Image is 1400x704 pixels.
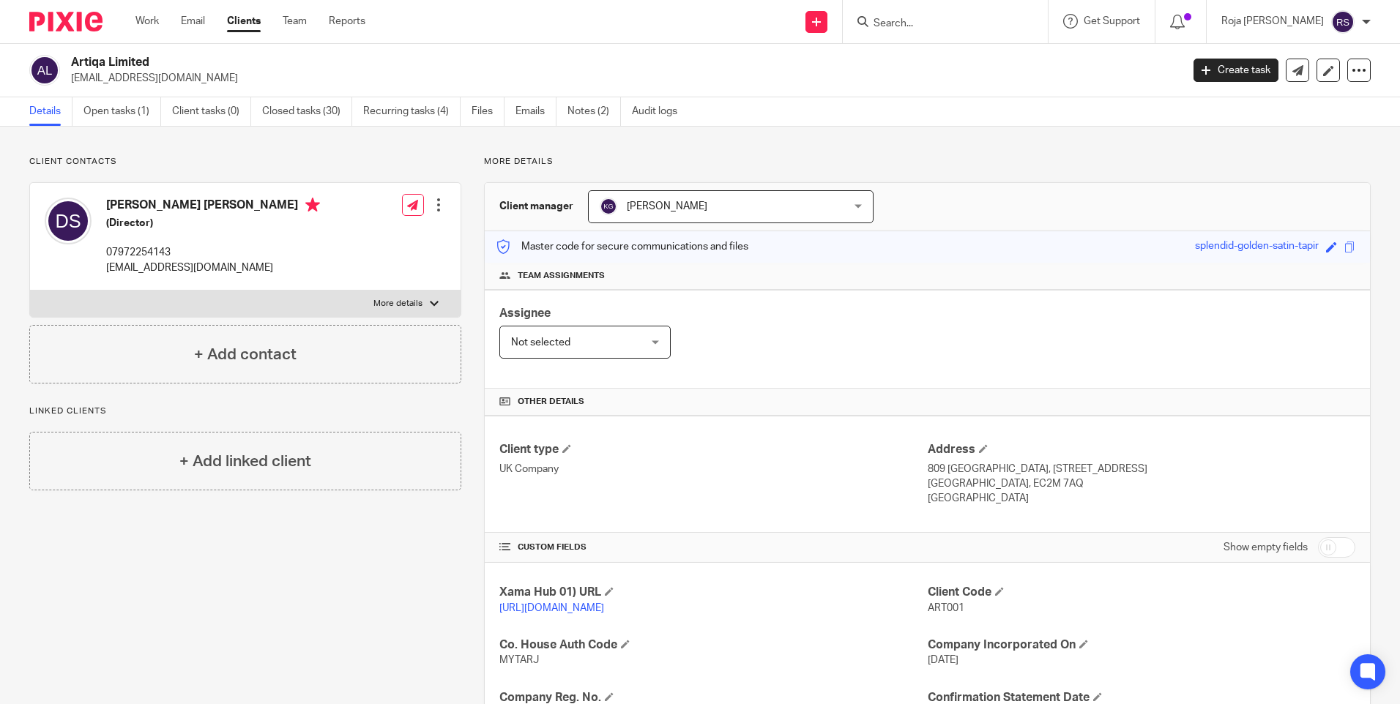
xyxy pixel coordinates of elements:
[29,156,461,168] p: Client contacts
[45,198,92,244] img: svg%3E
[567,97,621,126] a: Notes (2)
[305,198,320,212] i: Primary
[194,343,297,366] h4: + Add contact
[600,198,617,215] img: svg%3E
[373,298,422,310] p: More details
[928,462,1355,476] p: 809 [GEOGRAPHIC_DATA], [STREET_ADDRESS]
[627,201,707,211] span: [PERSON_NAME]
[179,450,311,473] h4: + Add linked client
[928,655,958,665] span: [DATE]
[511,337,570,348] span: Not selected
[181,14,205,29] a: Email
[29,12,103,31] img: Pixie
[71,55,951,70] h2: Artiqa Limited
[518,270,605,282] span: Team assignments
[227,14,261,29] a: Clients
[499,585,927,600] h4: Xama Hub 01) URL
[499,442,927,457] h4: Client type
[499,462,927,476] p: UK Company
[283,14,307,29] a: Team
[106,198,320,216] h4: [PERSON_NAME] [PERSON_NAME]
[499,655,539,665] span: MYTARJ
[518,396,584,408] span: Other details
[363,97,461,126] a: Recurring tasks (4)
[1224,540,1308,555] label: Show empty fields
[928,442,1355,457] h4: Address
[106,261,320,275] p: [EMAIL_ADDRESS][DOMAIN_NAME]
[1084,16,1140,26] span: Get Support
[71,71,1172,86] p: [EMAIL_ADDRESS][DOMAIN_NAME]
[928,585,1355,600] h4: Client Code
[135,14,159,29] a: Work
[499,603,604,613] a: [URL][DOMAIN_NAME]
[262,97,352,126] a: Closed tasks (30)
[83,97,161,126] a: Open tasks (1)
[329,14,365,29] a: Reports
[632,97,688,126] a: Audit logs
[928,637,1355,653] h4: Company Incorporated On
[106,245,320,260] p: 07972254143
[928,603,964,613] span: ART001
[872,18,1004,31] input: Search
[29,405,461,417] p: Linked clients
[472,97,504,126] a: Files
[1195,239,1319,255] div: splendid-golden-satin-tapir
[515,97,556,126] a: Emails
[29,55,60,86] img: svg%3E
[496,239,748,254] p: Master code for secure communications and files
[1331,10,1355,34] img: svg%3E
[499,637,927,653] h4: Co. House Auth Code
[928,491,1355,506] p: [GEOGRAPHIC_DATA]
[499,307,551,319] span: Assignee
[172,97,251,126] a: Client tasks (0)
[106,216,320,231] h5: (Director)
[484,156,1371,168] p: More details
[29,97,72,126] a: Details
[499,542,927,553] h4: CUSTOM FIELDS
[499,199,573,214] h3: Client manager
[1221,14,1324,29] p: Roja [PERSON_NAME]
[928,476,1355,491] p: [GEOGRAPHIC_DATA], EC2M 7AQ
[1194,59,1278,82] a: Create task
